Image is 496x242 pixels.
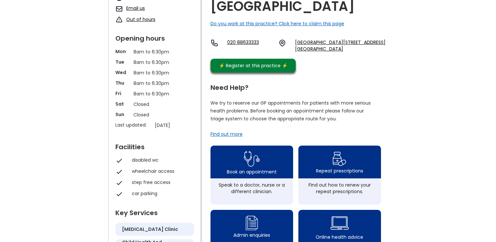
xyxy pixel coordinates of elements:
img: repeat prescription icon [332,150,347,168]
div: Need Help? [210,81,381,91]
a: Find out more [210,131,243,137]
p: Sat [115,101,130,107]
div: car parking [132,190,191,197]
div: Opening hours [115,32,194,42]
a: book appointment icon Book an appointmentSpeak to a doctor, nurse or a different clinician. [210,146,293,205]
img: exclamation icon [115,16,123,24]
p: Sun [115,111,130,118]
img: telephone icon [210,39,218,47]
a: ⚡️ Register at this practice ⚡️ [210,59,296,72]
img: practice location icon [278,39,286,47]
h5: [MEDICAL_DATA] clinic [122,226,178,232]
img: mail icon [115,5,123,12]
div: wheelchair access [132,168,191,174]
div: Repeat prescriptions [316,168,363,174]
p: Wed [115,69,130,76]
div: Admin enquiries [233,232,270,238]
div: disabled wc [132,157,191,163]
p: 8am to 6:30pm [133,69,176,76]
p: Tue [115,59,130,65]
div: ⚡️ Register at this practice ⚡️ [216,62,291,69]
p: [DATE] [155,122,197,129]
a: [GEOGRAPHIC_DATA][STREET_ADDRESS][GEOGRAPHIC_DATA] [295,39,387,52]
div: Facilities [115,140,194,150]
p: 8am to 6:30pm [133,80,176,87]
a: Email us [126,5,145,11]
div: step free access [132,179,191,186]
p: Thu [115,80,130,86]
p: 8am to 6:30pm [133,90,176,97]
img: book appointment icon [244,149,260,169]
p: Closed [133,101,176,108]
div: Book an appointment [227,169,277,175]
img: health advice icon [330,212,349,234]
p: 8am to 6:30pm [133,59,176,66]
a: Out of hours [126,16,155,23]
p: Closed [133,111,176,118]
div: Find out how to renew your repeat prescriptions. [302,182,378,195]
a: repeat prescription iconRepeat prescriptionsFind out how to renew your repeat prescriptions. [298,146,381,205]
p: Fri [115,90,130,97]
p: 8am to 6:30pm [133,48,176,55]
p: Mon [115,48,130,55]
div: Key Services [115,206,194,216]
div: Online health advice [316,234,363,240]
img: admin enquiry icon [245,214,259,232]
a: Do you work at this practice? Click here to claim this page [210,20,344,27]
a: 020 88633333 [227,39,273,52]
div: Speak to a doctor, nurse or a different clinician. [214,182,290,195]
p: We try to reserve our GP appointments for patients with more serious health problems. Before book... [210,99,371,123]
p: Last updated: [115,122,151,128]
